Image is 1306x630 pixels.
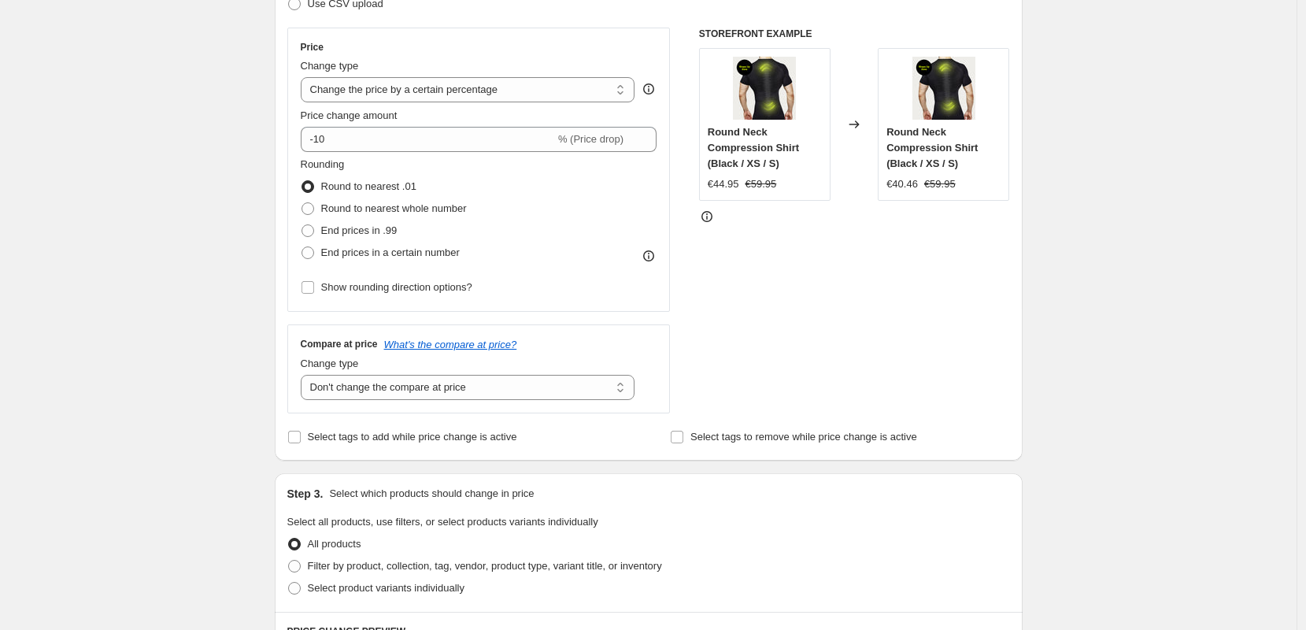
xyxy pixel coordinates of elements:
[924,176,956,192] strike: €59.95
[321,202,467,214] span: Round to nearest whole number
[301,158,345,170] span: Rounding
[301,127,555,152] input: -15
[308,582,464,594] span: Select product variants individually
[301,41,324,54] h3: Price
[308,560,662,572] span: Filter by product, collection, tag, vendor, product type, variant title, or inventory
[301,358,359,369] span: Change type
[384,339,517,350] button: What's the compare at price?
[699,28,1010,40] h6: STOREFRONT EXAMPLE
[708,176,739,192] div: €44.95
[558,133,623,145] span: % (Price drop)
[308,431,517,443] span: Select tags to add while price change is active
[301,109,398,121] span: Price change amount
[912,57,975,120] img: BACKSHAPELOW_0-00-00-00_80x.jpg
[745,176,777,192] strike: €59.95
[321,224,398,236] span: End prices in .99
[321,246,460,258] span: End prices in a certain number
[321,281,472,293] span: Show rounding direction options?
[886,126,978,169] span: Round Neck Compression Shirt (Black / XS / S)
[690,431,917,443] span: Select tags to remove while price change is active
[733,57,796,120] img: BACKSHAPELOW_0-00-00-00_80x.jpg
[708,126,799,169] span: Round Neck Compression Shirt (Black / XS / S)
[287,486,324,502] h2: Step 3.
[329,486,534,502] p: Select which products should change in price
[301,60,359,72] span: Change type
[287,516,598,528] span: Select all products, use filters, or select products variants individually
[301,338,378,350] h3: Compare at price
[321,180,416,192] span: Round to nearest .01
[308,538,361,550] span: All products
[886,176,918,192] div: €40.46
[641,81,657,97] div: help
